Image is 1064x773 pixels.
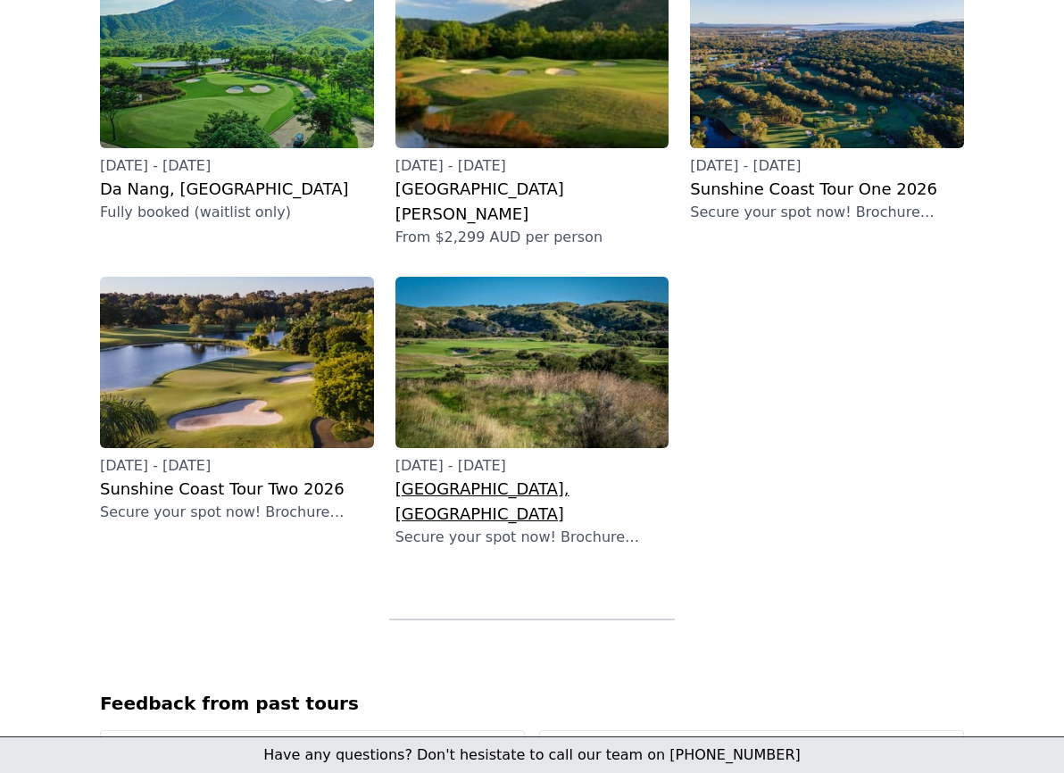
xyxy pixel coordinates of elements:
h2: Feedback from past tours [100,691,964,716]
h2: Da Nang, [GEOGRAPHIC_DATA] [100,177,374,202]
p: From $2,299 AUD per person [395,227,669,248]
p: [DATE] - [DATE] [100,155,374,177]
p: Secure your spot now! Brochure coming soon [690,202,964,223]
p: [DATE] - [DATE] [100,455,374,477]
a: [DATE] - [DATE]Sunshine Coast Tour Two 2026Secure your spot now! Brochure coming soon [100,277,374,523]
p: Secure your spot now! Brochure coming soon [100,502,374,523]
a: [DATE] - [DATE][GEOGRAPHIC_DATA], [GEOGRAPHIC_DATA]Secure your spot now! Brochure coming soon [395,277,669,548]
p: Fully booked (waitlist only) [100,202,374,223]
h2: [GEOGRAPHIC_DATA][PERSON_NAME] [395,177,669,227]
p: [DATE] - [DATE] [395,455,669,477]
p: [DATE] - [DATE] [395,155,669,177]
p: Secure your spot now! Brochure coming soon [395,527,669,548]
h2: [GEOGRAPHIC_DATA], [GEOGRAPHIC_DATA] [395,477,669,527]
h2: Sunshine Coast Tour One 2026 [690,177,964,202]
h2: Sunshine Coast Tour Two 2026 [100,477,374,502]
p: [DATE] - [DATE] [690,155,964,177]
